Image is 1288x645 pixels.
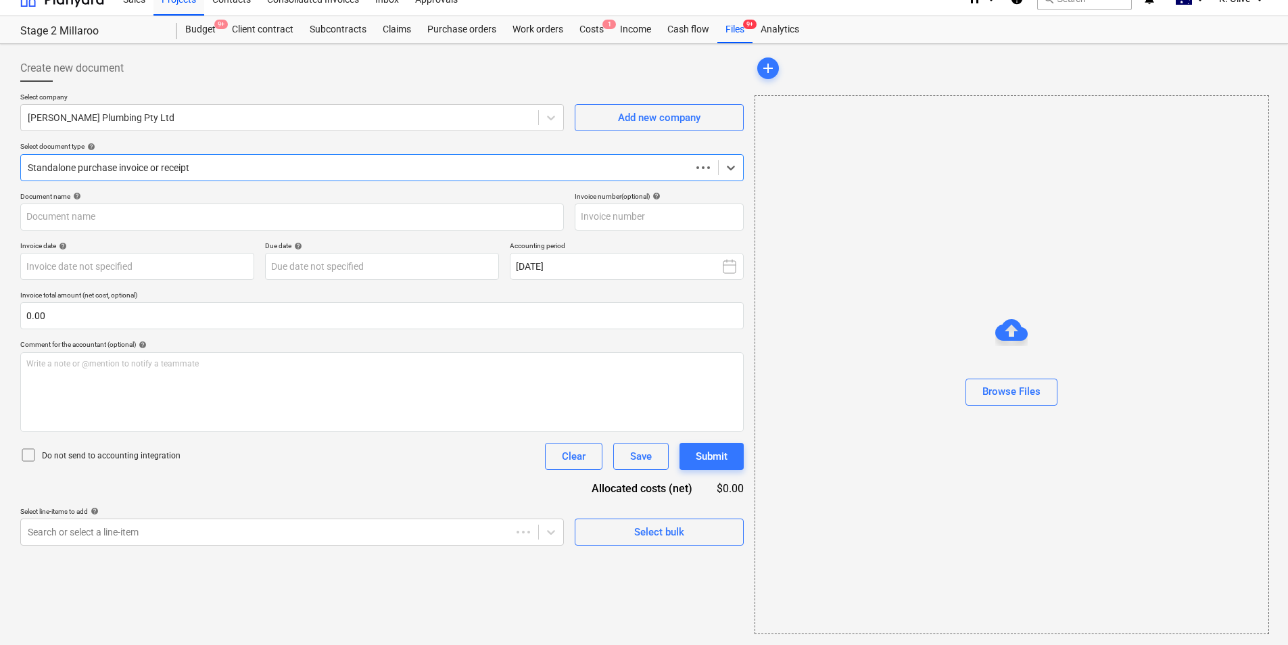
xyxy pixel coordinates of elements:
[602,20,616,29] span: 1
[20,24,161,39] div: Stage 2 Millaroo
[755,95,1269,634] div: Browse Files
[571,16,612,43] div: Costs
[302,16,375,43] a: Subcontracts
[85,143,95,151] span: help
[265,241,499,250] div: Due date
[88,507,99,515] span: help
[760,60,776,76] span: add
[965,379,1057,406] button: Browse Files
[375,16,419,43] a: Claims
[265,253,499,280] input: Due date not specified
[545,443,602,470] button: Clear
[291,242,302,250] span: help
[659,16,717,43] a: Cash flow
[571,16,612,43] a: Costs1
[717,16,753,43] a: Files9+
[504,16,571,43] a: Work orders
[20,192,564,201] div: Document name
[20,204,564,231] input: Document name
[224,16,302,43] a: Client contract
[613,443,669,470] button: Save
[177,16,224,43] div: Budget
[510,253,744,280] button: [DATE]
[618,109,700,126] div: Add new company
[136,341,147,349] span: help
[20,253,254,280] input: Invoice date not specified
[575,204,744,231] input: Invoice number
[696,448,728,465] div: Submit
[575,104,744,131] button: Add new company
[20,302,744,329] input: Invoice total amount (net cost, optional)
[70,192,81,200] span: help
[743,20,757,29] span: 9+
[20,507,564,516] div: Select line-items to add
[568,481,714,496] div: Allocated costs (net)
[717,16,753,43] div: Files
[562,448,586,465] div: Clear
[20,241,254,250] div: Invoice date
[753,16,807,43] a: Analytics
[20,291,744,302] p: Invoice total amount (net cost, optional)
[56,242,67,250] span: help
[20,93,564,104] p: Select company
[510,241,744,253] p: Accounting period
[575,192,744,201] div: Invoice number (optional)
[20,142,744,151] div: Select document type
[612,16,659,43] a: Income
[575,519,744,546] button: Select bulk
[630,448,652,465] div: Save
[177,16,224,43] a: Budget9+
[419,16,504,43] a: Purchase orders
[214,20,228,29] span: 9+
[634,523,684,541] div: Select bulk
[650,192,661,200] span: help
[679,443,744,470] button: Submit
[714,481,744,496] div: $0.00
[42,450,181,462] p: Do not send to accounting integration
[20,340,744,349] div: Comment for the accountant (optional)
[982,383,1041,400] div: Browse Files
[20,60,124,76] span: Create new document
